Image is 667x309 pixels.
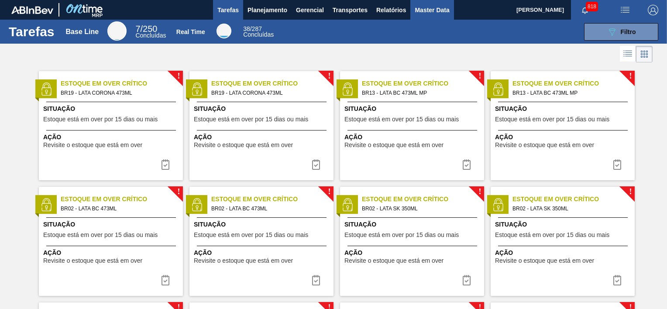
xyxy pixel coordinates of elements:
span: Estoque está em over por 15 dias ou mais [43,232,158,238]
span: Filtro [621,28,636,35]
span: ! [478,189,481,195]
span: ! [328,189,330,195]
span: Estoque em Over Crítico [61,195,183,204]
span: Situação [194,220,331,229]
span: Estoque está em over por 15 dias ou mais [194,116,308,123]
span: Situação [194,104,331,113]
button: icon-task complete [306,271,327,289]
span: Concluídas [135,32,166,39]
div: Real Time [243,26,274,38]
img: Logout [648,5,658,15]
img: status [492,82,505,96]
span: ! [177,73,180,79]
img: icon-task complete [461,159,472,170]
span: Revisite o estoque que está em over [344,257,444,264]
div: Base Line [66,28,99,36]
span: Estoque em Over Crítico [512,195,635,204]
img: TNhmsLtSVTkK8tSr43FrP2fwEKptu5GPRR3wAAAABJRU5ErkJggg== [11,6,53,14]
span: ! [177,189,180,195]
span: ! [328,73,330,79]
button: icon-task complete [607,156,628,173]
span: ! [478,73,481,79]
div: Completar tarefa: 29984069 [456,156,477,173]
span: BR13 - LATA BC 473ML MP [362,88,477,98]
span: BR13 - LATA BC 473ML MP [512,88,628,98]
span: BR02 - LATA SK 350ML [362,204,477,213]
span: Relatórios [376,5,406,15]
span: Estoque em Over Crítico [362,79,484,88]
span: Ação [344,248,482,257]
span: Revisite o estoque que está em over [43,257,142,264]
span: Ação [43,133,181,142]
span: Ação [194,248,331,257]
span: Estoque está em over por 15 dias ou mais [194,232,308,238]
div: Visão em Cards [636,46,653,62]
span: Situação [495,104,633,113]
span: Revisite o estoque que está em over [194,142,293,148]
span: BR19 - LATA CORONA 473ML [61,88,176,98]
span: ! [629,189,632,195]
div: Completar tarefa: 29984063 [306,156,327,173]
img: icon-task complete [160,275,171,285]
span: 7 [135,24,140,34]
span: Revisite o estoque que está em over [495,257,594,264]
span: 38 [243,25,250,32]
button: icon-task complete [456,271,477,289]
span: BR02 - LATA SK 350ML [512,204,628,213]
span: Estoque em Over Crítico [61,79,183,88]
span: BR19 - LATA CORONA 473ML [211,88,327,98]
span: Estoque em Over Crítico [211,79,333,88]
div: Base Line [107,21,127,41]
span: BR02 - LATA BC 473ML [211,204,327,213]
span: Situação [43,104,181,113]
span: Ação [194,133,331,142]
div: Completar tarefa: 29984112 [306,271,327,289]
span: Situação [43,220,181,229]
div: Completar tarefa: 29984112 [155,271,176,289]
span: Master Data [415,5,449,15]
img: icon-task complete [461,275,472,285]
h1: Tarefas [9,27,55,37]
span: Estoque está em over por 15 dias ou mais [495,232,609,238]
span: Estoque está em over por 15 dias ou mais [43,116,158,123]
span: Estoque em Over Crítico [211,195,333,204]
span: Revisite o estoque que está em over [495,142,594,148]
div: Base Line [135,25,166,38]
button: icon-task complete [607,271,628,289]
span: Situação [344,220,482,229]
img: status [341,82,354,96]
span: Gerencial [296,5,324,15]
button: Notificações [571,4,599,16]
button: icon-task complete [155,156,176,173]
span: Ação [344,133,482,142]
span: Planejamento [248,5,287,15]
span: Estoque está em over por 15 dias ou mais [344,116,459,123]
span: Situação [344,104,482,113]
span: Situação [495,220,633,229]
img: status [40,198,53,211]
img: icon-task complete [311,275,321,285]
span: Revisite o estoque que está em over [344,142,444,148]
div: Real Time [217,24,231,38]
span: Revisite o estoque que está em over [194,257,293,264]
img: userActions [620,5,630,15]
button: icon-task complete [456,156,477,173]
span: / 250 [135,24,157,34]
div: Completar tarefa: 29984113 [607,271,628,289]
div: Completar tarefa: 29984113 [456,271,477,289]
span: ! [629,73,632,79]
span: Ação [43,248,181,257]
button: icon-task complete [155,271,176,289]
span: / 287 [243,25,262,32]
div: Completar tarefa: 29984063 [155,156,176,173]
div: Real Time [176,28,205,35]
img: status [190,198,203,211]
div: Visão em Lista [620,46,636,62]
button: Filtro [584,23,658,41]
span: BR02 - LATA BC 473ML [61,204,176,213]
span: 818 [586,2,598,11]
img: status [341,198,354,211]
span: Estoque está em over por 15 dias ou mais [495,116,609,123]
span: Transportes [333,5,368,15]
img: icon-task complete [612,275,622,285]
